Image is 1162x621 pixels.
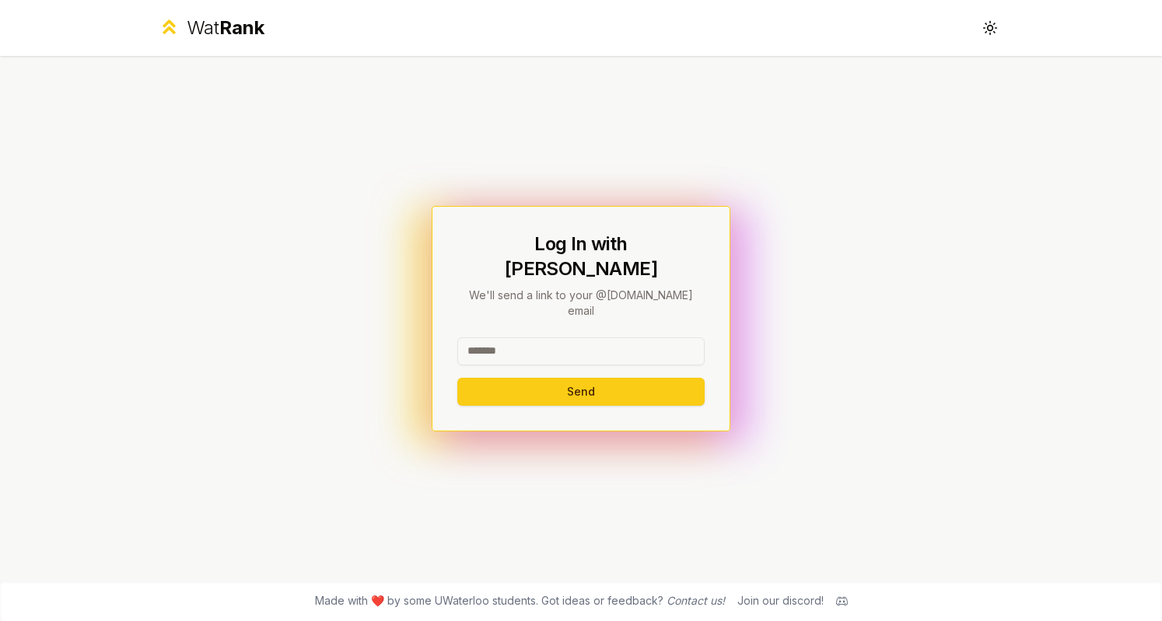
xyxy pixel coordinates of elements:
h1: Log In with [PERSON_NAME] [457,232,705,281]
div: Join our discord! [737,593,824,609]
span: Rank [219,16,264,39]
div: Wat [187,16,264,40]
span: Made with ❤️ by some UWaterloo students. Got ideas or feedback? [315,593,725,609]
a: WatRank [158,16,264,40]
a: Contact us! [667,594,725,607]
button: Send [457,378,705,406]
p: We'll send a link to your @[DOMAIN_NAME] email [457,288,705,319]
